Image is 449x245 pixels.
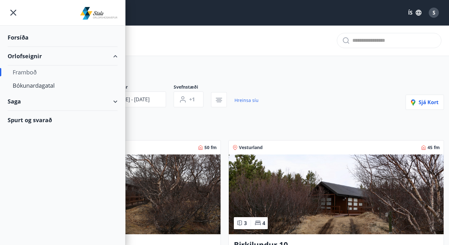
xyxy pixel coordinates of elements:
[244,220,247,227] span: 3
[239,144,263,151] span: Vesturland
[426,5,441,20] button: S
[13,66,112,79] div: Framboð
[262,220,265,227] span: 4
[234,93,259,107] a: Hreinsa síu
[406,95,444,110] button: Sjá kort
[8,111,118,129] div: Spurt og svarað
[8,7,19,18] button: menu
[174,91,203,107] button: +1
[99,91,166,107] button: [DATE] - [DATE]
[8,92,118,111] div: Saga
[99,84,174,91] span: Dagsetningar
[433,9,435,16] span: S
[229,154,444,234] img: Paella dish
[427,144,440,151] span: 45 fm
[411,99,439,106] span: Sjá kort
[80,7,118,20] img: union_logo
[405,7,425,18] button: ÍS
[189,96,195,103] span: +1
[204,144,217,151] span: 50 fm
[13,79,112,92] div: Bókunardagatal
[8,28,118,47] div: Forsíða
[114,96,150,103] span: [DATE] - [DATE]
[174,84,211,91] span: Svefnstæði
[8,47,118,66] div: Orlofseignir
